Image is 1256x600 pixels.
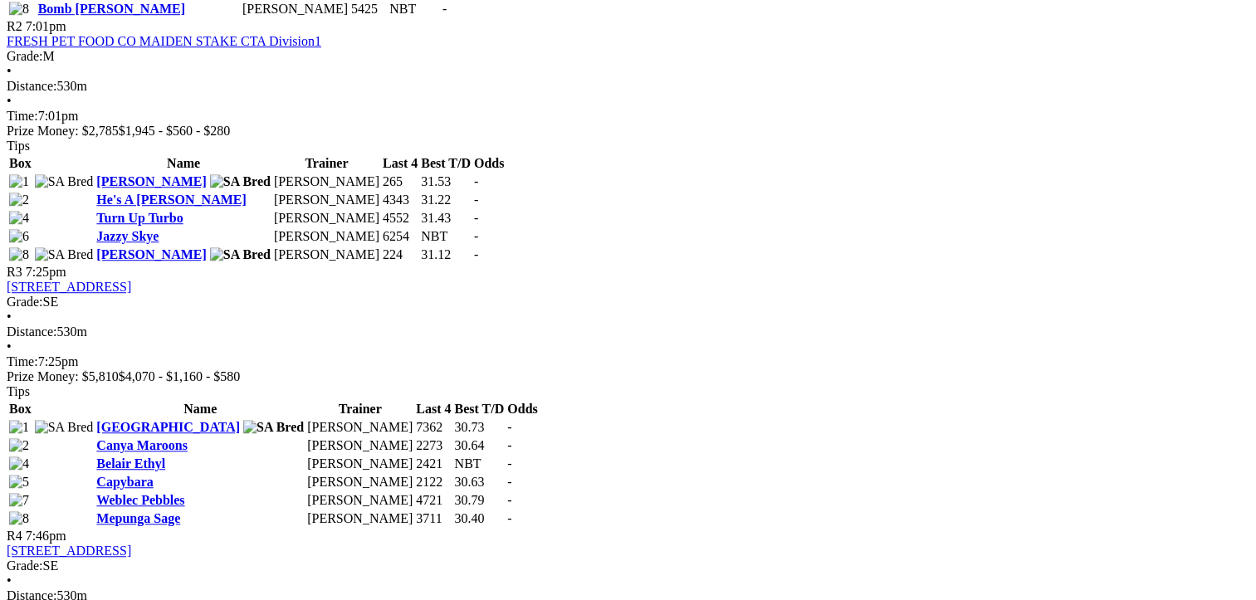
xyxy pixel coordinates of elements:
[454,401,506,417] th: Best T/D
[7,139,30,153] span: Tips
[474,174,478,188] span: -
[7,354,38,368] span: Time:
[119,124,231,138] span: $1,945 - $560 - $280
[96,475,153,489] a: Capybara
[7,109,38,123] span: Time:
[9,229,29,244] img: 6
[442,2,447,16] span: -
[7,49,43,63] span: Grade:
[306,419,413,436] td: [PERSON_NAME]
[96,438,188,452] a: Canya Maroons
[382,228,418,245] td: 6254
[9,156,32,170] span: Box
[96,174,206,188] a: [PERSON_NAME]
[420,228,472,245] td: NBT
[243,420,304,435] img: SA Bred
[7,265,22,279] span: R3
[473,155,505,172] th: Odds
[382,192,418,208] td: 4343
[415,419,452,436] td: 7362
[9,493,29,508] img: 7
[507,420,511,434] span: -
[454,492,506,509] td: 30.79
[35,174,94,189] img: SA Bred
[306,510,413,527] td: [PERSON_NAME]
[507,475,511,489] span: -
[420,246,472,263] td: 31.12
[9,247,29,262] img: 8
[38,2,185,16] a: Bomb [PERSON_NAME]
[96,493,184,507] a: Weblec Pebbles
[7,354,1249,369] div: 7:25pm
[454,437,506,454] td: 30.64
[96,247,206,261] a: [PERSON_NAME]
[7,109,1249,124] div: 7:01pm
[306,437,413,454] td: [PERSON_NAME]
[415,456,452,472] td: 2421
[96,229,159,243] a: Jazzy Skye
[454,510,506,527] td: 30.40
[7,79,56,93] span: Distance:
[9,438,29,453] img: 2
[507,438,511,452] span: -
[95,155,271,172] th: Name
[9,2,29,17] img: 8
[7,124,1249,139] div: Prize Money: $2,785
[9,511,29,526] img: 8
[306,401,413,417] th: Trainer
[382,246,418,263] td: 224
[7,280,131,294] a: [STREET_ADDRESS]
[35,420,94,435] img: SA Bred
[9,456,29,471] img: 4
[306,474,413,490] td: [PERSON_NAME]
[415,474,452,490] td: 2122
[26,529,66,543] span: 7:46pm
[35,247,94,262] img: SA Bred
[7,529,22,543] span: R4
[454,456,506,472] td: NBT
[350,1,387,17] td: 5425
[415,492,452,509] td: 4721
[415,510,452,527] td: 3711
[507,456,511,471] span: -
[507,511,511,525] span: -
[96,456,165,471] a: Belair Ethyl
[7,64,12,78] span: •
[454,419,506,436] td: 30.73
[96,420,240,434] a: [GEOGRAPHIC_DATA]
[242,1,349,17] td: [PERSON_NAME]
[506,401,538,417] th: Odds
[273,246,380,263] td: [PERSON_NAME]
[119,369,241,383] span: $4,070 - $1,160 - $580
[507,493,511,507] span: -
[389,1,440,17] td: NBT
[7,559,43,573] span: Grade:
[96,511,180,525] a: Mepunga Sage
[96,211,183,225] a: Turn Up Turbo
[273,228,380,245] td: [PERSON_NAME]
[9,211,29,226] img: 4
[382,155,418,172] th: Last 4
[96,193,246,207] a: He's A [PERSON_NAME]
[7,339,12,354] span: •
[273,210,380,227] td: [PERSON_NAME]
[273,155,380,172] th: Trainer
[7,295,43,309] span: Grade:
[474,211,478,225] span: -
[210,247,271,262] img: SA Bred
[7,573,12,588] span: •
[415,437,452,454] td: 2273
[7,19,22,33] span: R2
[7,94,12,108] span: •
[382,210,418,227] td: 4552
[210,174,271,189] img: SA Bred
[7,324,1249,339] div: 530m
[26,19,66,33] span: 7:01pm
[420,155,472,172] th: Best T/D
[7,295,1249,310] div: SE
[474,229,478,243] span: -
[474,247,478,261] span: -
[9,193,29,207] img: 2
[306,492,413,509] td: [PERSON_NAME]
[420,173,472,190] td: 31.53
